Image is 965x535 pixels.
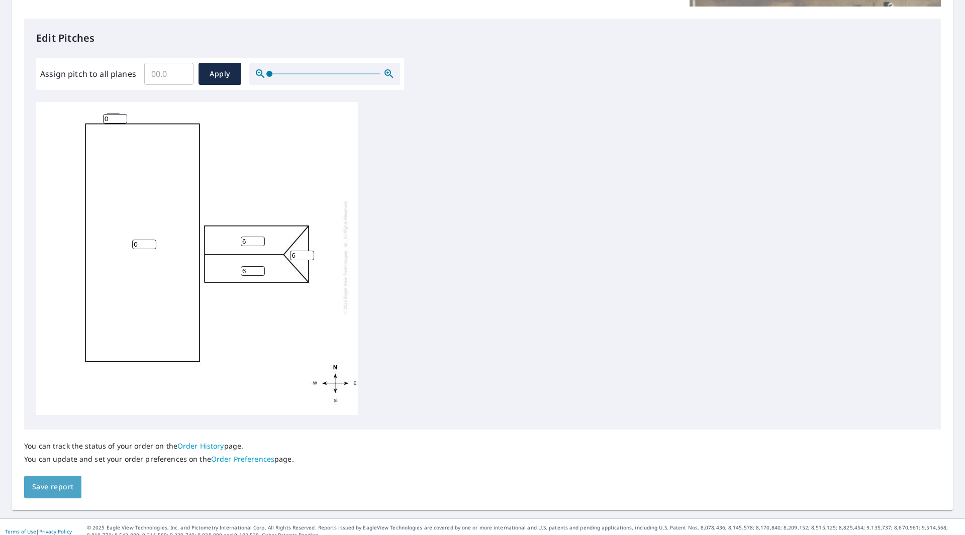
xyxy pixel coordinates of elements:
[24,455,294,464] p: You can update and set your order preferences on the page.
[177,441,224,451] a: Order History
[24,476,81,498] button: Save report
[39,528,72,535] a: Privacy Policy
[5,528,72,534] p: |
[5,528,36,535] a: Terms of Use
[199,63,241,85] button: Apply
[32,481,73,493] span: Save report
[40,68,136,80] label: Assign pitch to all planes
[36,31,929,46] p: Edit Pitches
[207,68,233,80] span: Apply
[211,454,274,464] a: Order Preferences
[24,442,294,451] p: You can track the status of your order on the page.
[144,60,194,88] input: 00.0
